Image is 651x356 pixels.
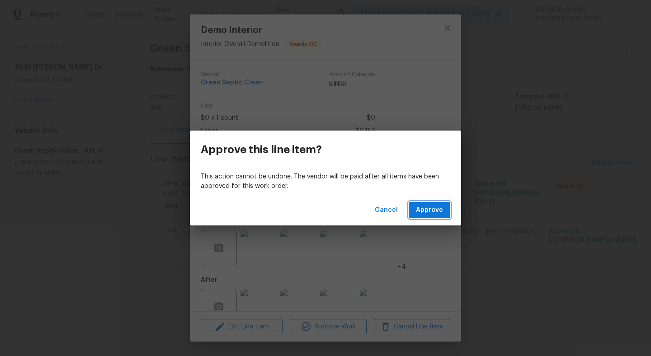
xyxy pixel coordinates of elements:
[409,202,450,219] button: Approve
[375,205,398,216] span: Cancel
[416,205,443,216] span: Approve
[201,143,322,156] h3: Approve this line item?
[201,172,450,191] p: This action cannot be undone. The vendor will be paid after all items have been approved for this...
[371,202,401,219] button: Cancel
